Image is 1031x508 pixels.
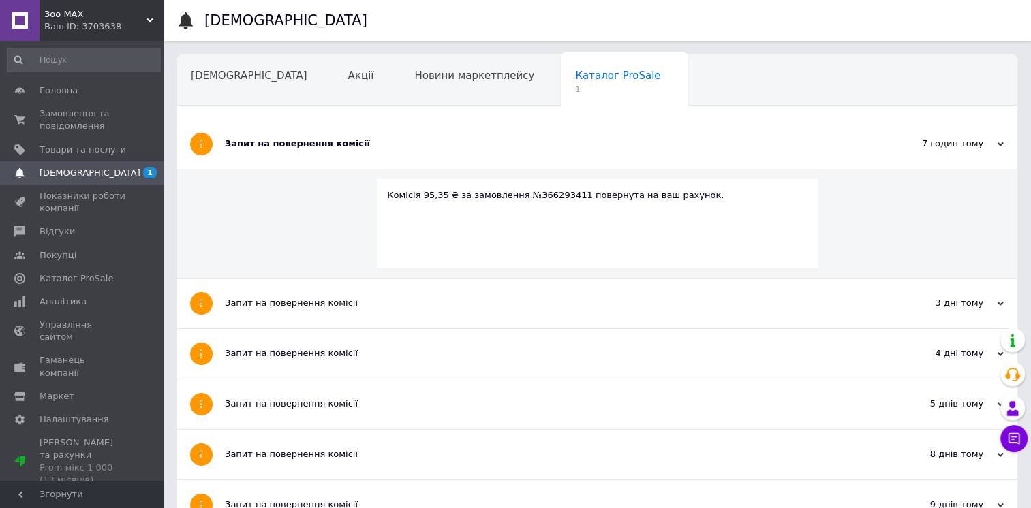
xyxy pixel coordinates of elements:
div: 3 дні тому [867,297,1004,309]
input: Пошук [7,48,161,72]
span: Акції [348,69,374,82]
span: Управління сайтом [40,319,126,343]
div: Запит на повернення комісії [225,138,867,150]
span: Товари та послуги [40,144,126,156]
span: Покупці [40,249,76,261]
span: [DEMOGRAPHIC_DATA] [40,167,140,179]
span: Зоо МАХ [44,8,147,20]
span: Замовлення та повідомлення [40,108,126,132]
div: 7 годин тому [867,138,1004,150]
div: 5 днів тому [867,398,1004,410]
div: Prom мікс 1 000 (13 місяців) [40,462,126,486]
span: Каталог ProSale [575,69,660,82]
span: Показники роботи компанії [40,190,126,215]
span: 1 [143,167,157,178]
span: Головна [40,84,78,97]
div: 8 днів тому [867,448,1004,460]
span: Каталог ProSale [40,272,113,285]
span: Гаманець компанії [40,354,126,379]
span: 1 [575,84,660,95]
span: [PERSON_NAME] та рахунки [40,436,126,486]
span: Новини маркетплейсу [414,69,534,82]
span: Аналітика [40,296,87,308]
div: Комісія 95,35 ₴ за замовлення №366293411 повернута на ваш рахунок. [387,189,807,202]
span: Відгуки [40,225,75,238]
div: Запит на повернення комісії [225,448,867,460]
div: Запит на повернення комісії [225,297,867,309]
div: Запит на повернення комісії [225,398,867,410]
span: Налаштування [40,413,109,426]
div: 4 дні тому [867,347,1004,360]
div: Запит на повернення комісії [225,347,867,360]
span: [DEMOGRAPHIC_DATA] [191,69,307,82]
div: Ваш ID: 3703638 [44,20,164,33]
button: Чат з покупцем [1000,425,1028,452]
span: Маркет [40,390,74,402]
h1: [DEMOGRAPHIC_DATA] [204,12,367,29]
